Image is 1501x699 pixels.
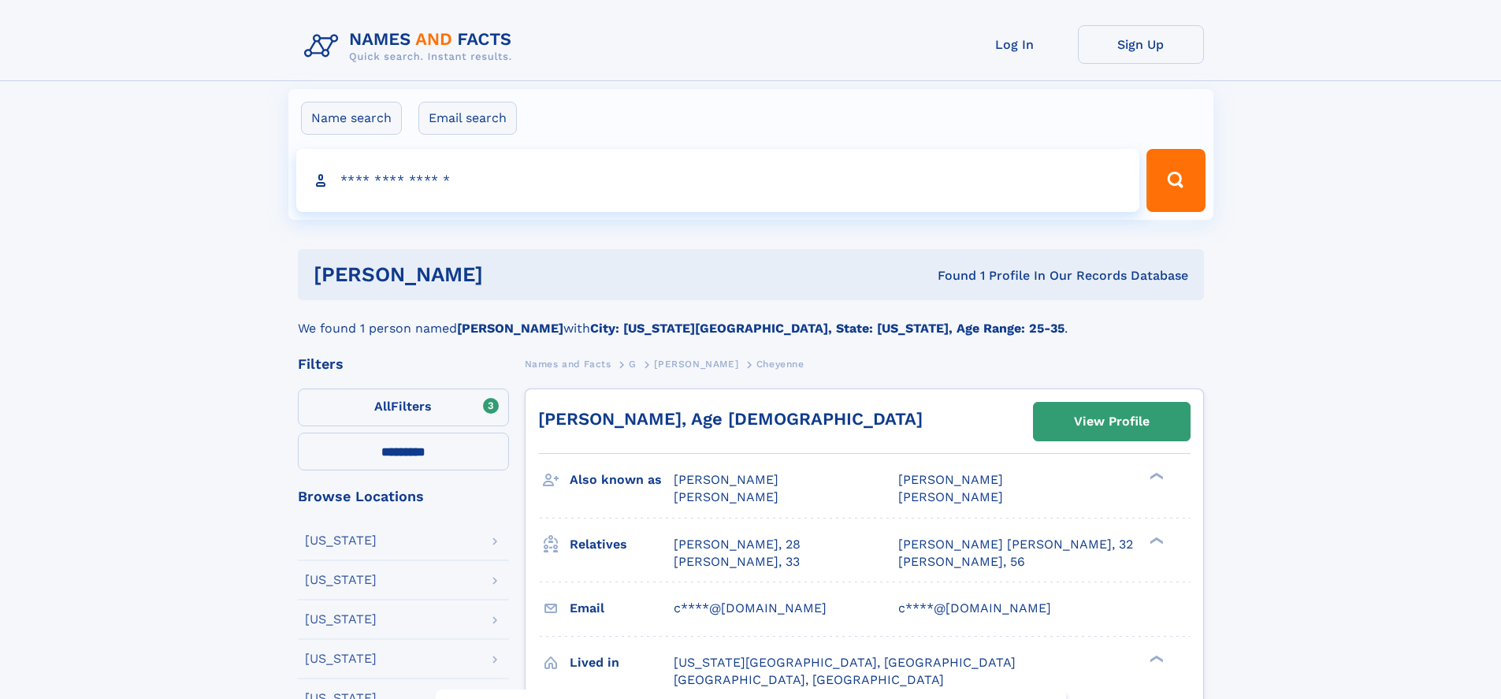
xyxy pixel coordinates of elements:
[898,553,1025,571] a: [PERSON_NAME], 56
[629,359,637,370] span: G
[674,536,801,553] a: [PERSON_NAME], 28
[538,409,923,429] a: [PERSON_NAME], Age [DEMOGRAPHIC_DATA]
[298,389,509,426] label: Filters
[1034,403,1190,441] a: View Profile
[298,489,509,504] div: Browse Locations
[1146,653,1165,664] div: ❯
[756,359,804,370] span: Cheyenne
[1146,149,1205,212] button: Search Button
[418,102,517,135] label: Email search
[629,354,637,374] a: G
[654,359,738,370] span: [PERSON_NAME]
[1146,535,1165,545] div: ❯
[374,399,391,414] span: All
[457,321,563,336] b: [PERSON_NAME]
[570,595,674,622] h3: Email
[654,354,738,374] a: [PERSON_NAME]
[674,489,778,504] span: [PERSON_NAME]
[301,102,402,135] label: Name search
[952,25,1078,64] a: Log In
[674,472,778,487] span: [PERSON_NAME]
[1074,403,1150,440] div: View Profile
[298,300,1204,338] div: We found 1 person named with .
[1078,25,1204,64] a: Sign Up
[898,489,1003,504] span: [PERSON_NAME]
[296,149,1140,212] input: search input
[1146,471,1165,481] div: ❯
[898,536,1133,553] a: [PERSON_NAME] [PERSON_NAME], 32
[674,672,944,687] span: [GEOGRAPHIC_DATA], [GEOGRAPHIC_DATA]
[525,354,611,374] a: Names and Facts
[305,574,377,586] div: [US_STATE]
[674,655,1016,670] span: [US_STATE][GEOGRAPHIC_DATA], [GEOGRAPHIC_DATA]
[298,357,509,371] div: Filters
[298,25,525,68] img: Logo Names and Facts
[305,613,377,626] div: [US_STATE]
[314,265,711,284] h1: [PERSON_NAME]
[305,534,377,547] div: [US_STATE]
[305,653,377,665] div: [US_STATE]
[570,531,674,558] h3: Relatives
[710,267,1188,284] div: Found 1 Profile In Our Records Database
[570,467,674,493] h3: Also known as
[898,472,1003,487] span: [PERSON_NAME]
[674,553,800,571] a: [PERSON_NAME], 33
[570,649,674,676] h3: Lived in
[590,321,1064,336] b: City: [US_STATE][GEOGRAPHIC_DATA], State: [US_STATE], Age Range: 25-35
